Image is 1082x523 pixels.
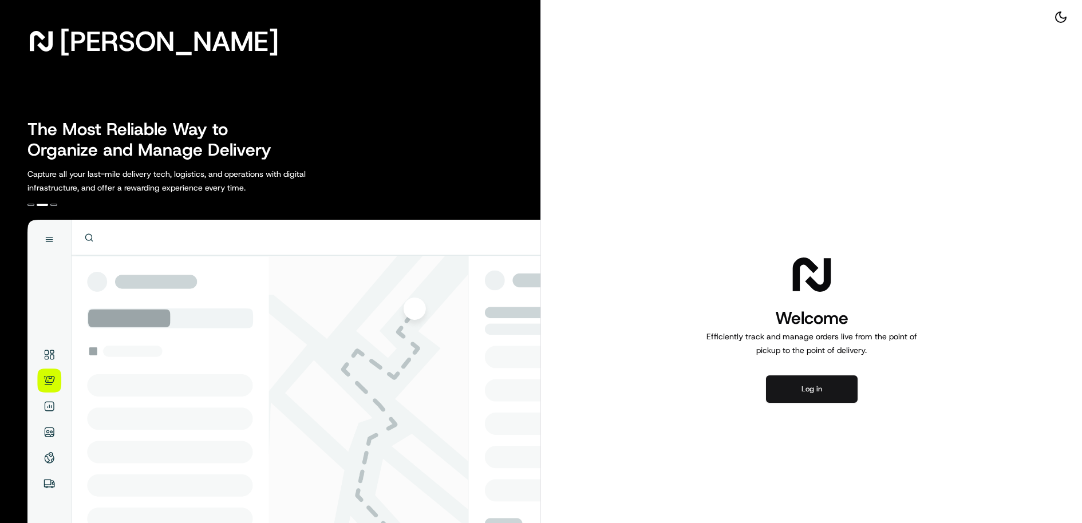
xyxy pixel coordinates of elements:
h1: Welcome [702,307,922,330]
p: Capture all your last-mile delivery tech, logistics, and operations with digital infrastructure, ... [27,167,357,195]
h2: The Most Reliable Way to Organize and Manage Delivery [27,119,284,160]
p: Efficiently track and manage orders live from the point of pickup to the point of delivery. [702,330,922,357]
button: Log in [766,375,858,403]
span: [PERSON_NAME] [60,30,279,53]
